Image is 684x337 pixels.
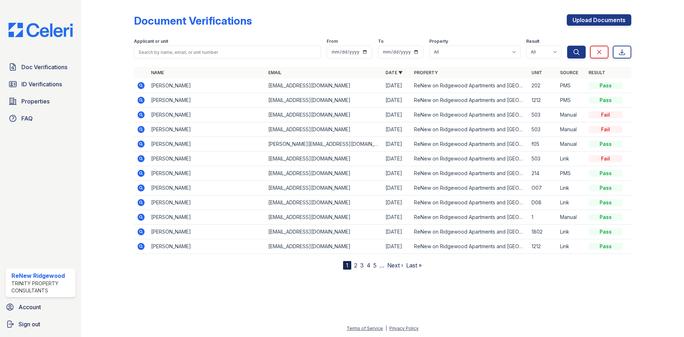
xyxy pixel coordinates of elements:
[148,225,265,239] td: [PERSON_NAME]
[411,210,528,225] td: ReNew on Ridgewood Apartments and [GEOGRAPHIC_DATA]
[589,199,623,206] div: Pass
[134,46,321,58] input: Search by name, email, or unit number
[265,225,383,239] td: [EMAIL_ADDRESS][DOMAIN_NAME]
[19,320,40,328] span: Sign out
[557,210,586,225] td: Manual
[148,210,265,225] td: [PERSON_NAME]
[265,181,383,195] td: [EMAIL_ADDRESS][DOMAIN_NAME]
[347,326,383,331] a: Terms of Service
[134,39,168,44] label: Applicant or unit
[11,280,73,294] div: Trinity Property Consultants
[385,326,387,331] div: |
[383,108,411,122] td: [DATE]
[265,152,383,166] td: [EMAIL_ADDRESS][DOMAIN_NAME]
[343,261,351,270] div: 1
[589,155,623,162] div: Fail
[6,60,76,74] a: Doc Verifications
[529,239,557,254] td: 1212
[529,108,557,122] td: 503
[383,210,411,225] td: [DATE]
[265,122,383,137] td: [EMAIL_ADDRESS][DOMAIN_NAME]
[557,195,586,210] td: Link
[567,14,631,26] a: Upload Documents
[265,166,383,181] td: [EMAIL_ADDRESS][DOMAIN_NAME]
[151,70,164,75] a: Name
[148,122,265,137] td: [PERSON_NAME]
[532,70,542,75] a: Unit
[265,195,383,210] td: [EMAIL_ADDRESS][DOMAIN_NAME]
[360,262,364,269] a: 3
[148,93,265,108] td: [PERSON_NAME]
[557,122,586,137] td: Manual
[268,70,281,75] a: Email
[411,166,528,181] td: ReNew on Ridgewood Apartments and [GEOGRAPHIC_DATA]
[383,225,411,239] td: [DATE]
[21,114,33,123] span: FAQ
[414,70,438,75] a: Property
[265,239,383,254] td: [EMAIL_ADDRESS][DOMAIN_NAME]
[411,152,528,166] td: ReNew on Ridgewood Apartments and [GEOGRAPHIC_DATA]
[557,181,586,195] td: Link
[529,78,557,93] td: 202
[389,326,419,331] a: Privacy Policy
[3,317,78,331] a: Sign out
[387,262,403,269] a: Next ›
[406,262,422,269] a: Last »
[529,210,557,225] td: 1
[411,181,528,195] td: ReNew on Ridgewood Apartments and [GEOGRAPHIC_DATA]
[134,14,252,27] div: Document Verifications
[21,97,50,106] span: Properties
[529,166,557,181] td: 214
[411,195,528,210] td: ReNew on Ridgewood Apartments and [GEOGRAPHIC_DATA]
[148,152,265,166] td: [PERSON_NAME]
[378,39,384,44] label: To
[557,152,586,166] td: Link
[411,225,528,239] td: ReNew on Ridgewood Apartments and [GEOGRAPHIC_DATA]
[383,166,411,181] td: [DATE]
[327,39,338,44] label: From
[529,152,557,166] td: 503
[589,170,623,177] div: Pass
[411,108,528,122] td: ReNew on Ridgewood Apartments and [GEOGRAPHIC_DATA]
[557,78,586,93] td: PMS
[265,78,383,93] td: [EMAIL_ADDRESS][DOMAIN_NAME]
[265,108,383,122] td: [EMAIL_ADDRESS][DOMAIN_NAME]
[411,78,528,93] td: ReNew on Ridgewood Apartments and [GEOGRAPHIC_DATA]
[385,70,403,75] a: Date ▼
[529,225,557,239] td: 1802
[411,93,528,108] td: ReNew on Ridgewood Apartments and [GEOGRAPHIC_DATA]
[148,181,265,195] td: [PERSON_NAME]
[529,122,557,137] td: 503
[529,93,557,108] td: 1212
[589,70,605,75] a: Result
[383,181,411,195] td: [DATE]
[411,137,528,152] td: ReNew on Ridgewood Apartments and [GEOGRAPHIC_DATA]
[379,261,384,270] span: …
[265,210,383,225] td: [EMAIL_ADDRESS][DOMAIN_NAME]
[557,93,586,108] td: PMS
[589,184,623,192] div: Pass
[367,262,370,269] a: 4
[383,239,411,254] td: [DATE]
[429,39,448,44] label: Property
[265,93,383,108] td: [EMAIL_ADDRESS][DOMAIN_NAME]
[148,166,265,181] td: [PERSON_NAME]
[557,166,586,181] td: PMS
[148,108,265,122] td: [PERSON_NAME]
[589,214,623,221] div: Pass
[589,111,623,118] div: Fail
[589,97,623,104] div: Pass
[557,137,586,152] td: Manual
[148,239,265,254] td: [PERSON_NAME]
[383,93,411,108] td: [DATE]
[383,195,411,210] td: [DATE]
[3,23,78,37] img: CE_Logo_Blue-a8612792a0a2168367f1c8372b55b34899dd931a85d93a1a3d3e32e68fde9ad4.png
[383,152,411,166] td: [DATE]
[529,137,557,152] td: f05
[557,108,586,122] td: Manual
[383,122,411,137] td: [DATE]
[589,126,623,133] div: Fail
[19,303,41,311] span: Account
[11,271,73,280] div: ReNew Ridgewood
